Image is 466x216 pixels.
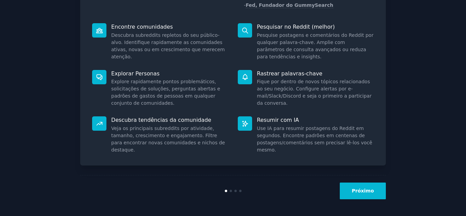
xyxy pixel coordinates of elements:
[111,126,225,153] font: Veja os principais subreddits por atividade, tamanho, crescimento e engajamento. Filtre para enco...
[257,32,374,59] font: Pesquise postagens e comentários do Reddit por qualquer palavra-chave. Amplie com parâmetros de c...
[340,183,386,199] button: Próximo
[111,24,173,30] font: Encontre comunidades
[257,24,335,30] font: Pesquisar no Reddit (melhor)
[111,117,211,123] font: Descubra tendências da comunidade
[246,2,333,8] a: Fed, Fundador do GummySearch
[257,117,299,123] font: Resumir com IA
[111,32,225,59] font: Descubra subreddits repletos do seu público-alvo. Identifique rapidamente as comunidades ativas, ...
[257,70,322,77] font: Rastrear palavras-chave
[352,188,374,193] font: Próximo
[111,79,220,106] font: Explore rapidamente pontos problemáticos, solicitações de soluções, perguntas abertas e padrões d...
[244,2,246,8] font: -
[111,70,160,77] font: Explorar Personas
[257,79,372,106] font: Fique por dentro de novos tópicos relacionados ao seu negócio. Configure alertas por e-mail/Slack...
[257,126,372,153] font: Use IA para resumir postagens do Reddit em segundos. Encontre padrões em centenas de postagens/co...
